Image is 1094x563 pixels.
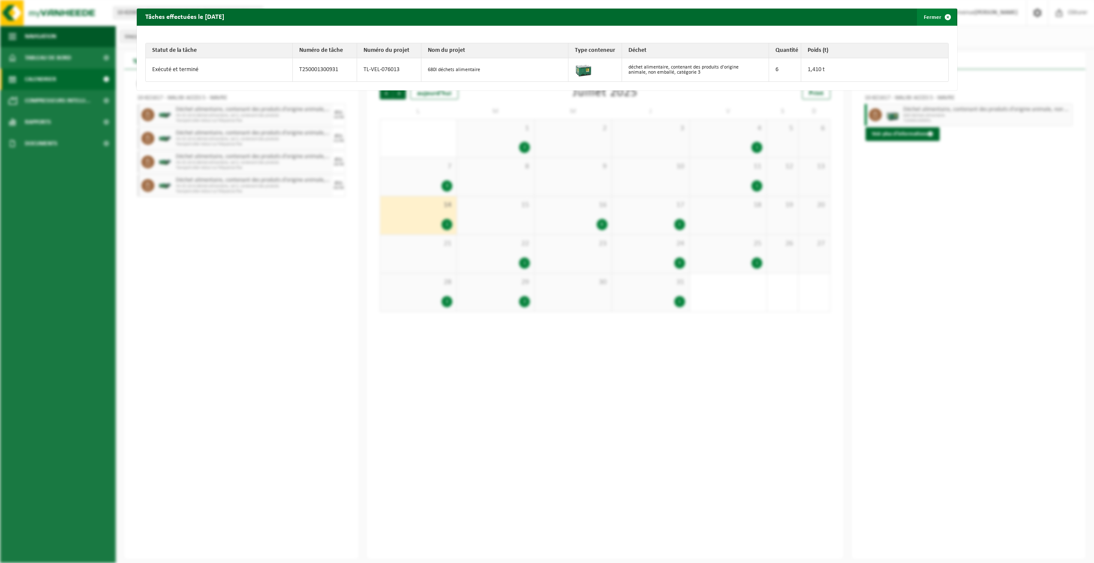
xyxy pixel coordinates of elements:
td: T250001300931 [293,58,357,81]
th: Quantité [769,43,801,58]
th: Poids (t) [801,43,948,58]
th: Numéro de tâche [293,43,357,58]
th: Type conteneur [568,43,622,58]
td: 1,410 t [801,58,948,81]
button: Fermer [917,9,956,26]
h2: Tâches effectuées le [DATE] [137,9,233,25]
th: Nom du projet [421,43,568,58]
td: TL-VEL-076013 [357,58,421,81]
td: déchet alimentaire, contenant des produits d'origine animale, non emballé, catégorie 3 [622,58,769,81]
th: Numéro du projet [357,43,421,58]
th: Statut de la tâche [146,43,293,58]
td: 680l déchets alimentaire [421,58,568,81]
img: PB-LB-0680-HPE-GN-01 [575,60,592,78]
td: Exécuté et terminé [146,58,293,81]
td: 6 [769,58,801,81]
th: Déchet [622,43,769,58]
